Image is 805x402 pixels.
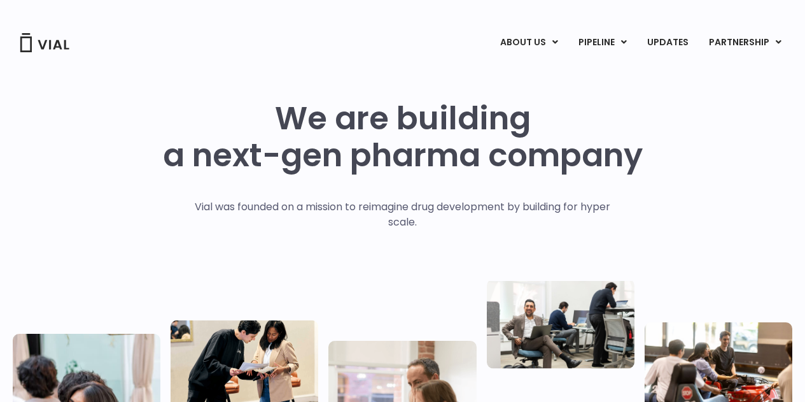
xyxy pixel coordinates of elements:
a: UPDATES [637,32,698,54]
p: Vial was founded on a mission to reimagine drug development by building for hyper scale. [181,199,624,230]
h1: We are building a next-gen pharma company [163,100,643,174]
img: Three people working in an office [487,279,634,368]
a: ABOUT USMenu Toggle [490,32,568,54]
a: PIPELINEMenu Toggle [568,32,636,54]
img: Vial Logo [19,33,70,52]
a: PARTNERSHIPMenu Toggle [699,32,792,54]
